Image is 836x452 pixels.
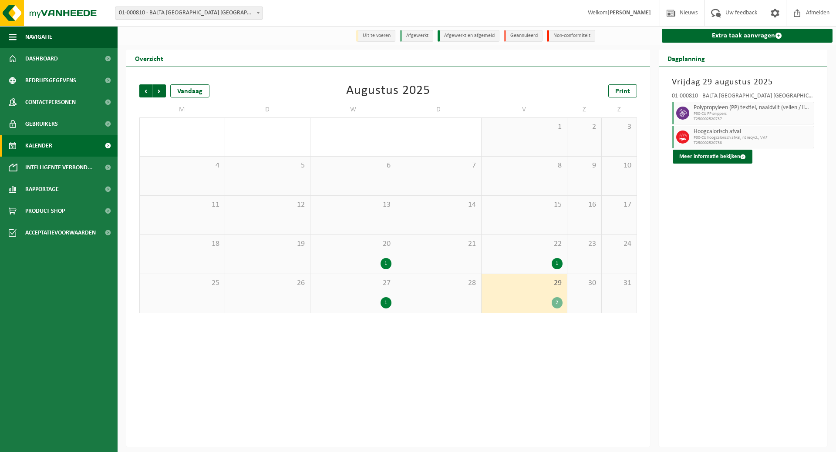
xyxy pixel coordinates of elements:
span: 6 [315,161,391,171]
span: 20 [315,239,391,249]
span: T250002520737 [694,117,812,122]
a: Print [608,84,637,97]
h2: Overzicht [126,50,172,67]
span: 1 [486,122,563,132]
span: 14 [401,200,477,210]
span: Print [615,88,630,95]
span: 31 [606,278,632,288]
li: Non-conformiteit [547,30,595,42]
h2: Dagplanning [659,50,714,67]
td: V [482,102,567,117]
span: 15 [486,200,563,210]
span: 27 [315,278,391,288]
span: Polypropyleen (PP) textiel, naaldvilt (vellen / linten) [694,104,812,111]
span: Kalender [25,135,52,157]
span: 16 [572,200,597,210]
span: P30-CU hoogcalorisch afval, nt recycl., VAF [694,135,812,141]
span: 12 [229,200,306,210]
span: 29 [486,278,563,288]
span: 30 [572,278,597,288]
span: 26 [229,278,306,288]
div: 1 [381,258,391,269]
span: 25 [144,278,220,288]
td: Z [602,102,637,117]
td: Z [567,102,602,117]
div: 2 [552,297,563,308]
span: 3 [606,122,632,132]
span: 28 [401,278,477,288]
td: M [139,102,225,117]
span: 2 [572,122,597,132]
span: 11 [144,200,220,210]
li: Afgewerkt en afgemeld [438,30,499,42]
li: Uit te voeren [356,30,395,42]
span: 13 [315,200,391,210]
span: Intelligente verbond... [25,157,93,178]
span: Product Shop [25,200,65,222]
span: Dashboard [25,48,58,70]
td: D [396,102,482,117]
span: Navigatie [25,26,52,48]
div: Vandaag [170,84,209,97]
h3: Vrijdag 29 augustus 2025 [672,76,815,89]
div: Augustus 2025 [346,84,430,97]
li: Geannuleerd [504,30,543,42]
span: Bedrijfsgegevens [25,70,76,91]
span: 7 [401,161,477,171]
span: Vorige [139,84,152,97]
span: 18 [144,239,220,249]
td: W [310,102,396,117]
span: P30-CU PP snippers [694,111,812,117]
span: 9 [572,161,597,171]
span: 19 [229,239,306,249]
div: 1 [552,258,563,269]
span: Contactpersonen [25,91,76,113]
span: 22 [486,239,563,249]
span: Rapportage [25,178,59,200]
div: 1 [381,297,391,308]
span: 01-000810 - BALTA OUDENAARDE NV - OUDENAARDE [115,7,263,19]
span: 24 [606,239,632,249]
button: Meer informatie bekijken [673,150,752,164]
span: 21 [401,239,477,249]
li: Afgewerkt [400,30,433,42]
strong: [PERSON_NAME] [607,10,651,16]
span: Hoogcalorisch afval [694,128,812,135]
td: D [225,102,311,117]
span: Acceptatievoorwaarden [25,222,96,244]
span: 4 [144,161,220,171]
span: 01-000810 - BALTA OUDENAARDE NV - OUDENAARDE [115,7,263,20]
span: 10 [606,161,632,171]
span: 23 [572,239,597,249]
div: 01-000810 - BALTA [GEOGRAPHIC_DATA] [GEOGRAPHIC_DATA] - [GEOGRAPHIC_DATA] [672,93,815,102]
span: Gebruikers [25,113,58,135]
span: Volgende [153,84,166,97]
a: Extra taak aanvragen [662,29,833,43]
span: 5 [229,161,306,171]
span: 8 [486,161,563,171]
span: 17 [606,200,632,210]
span: T250002520738 [694,141,812,146]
